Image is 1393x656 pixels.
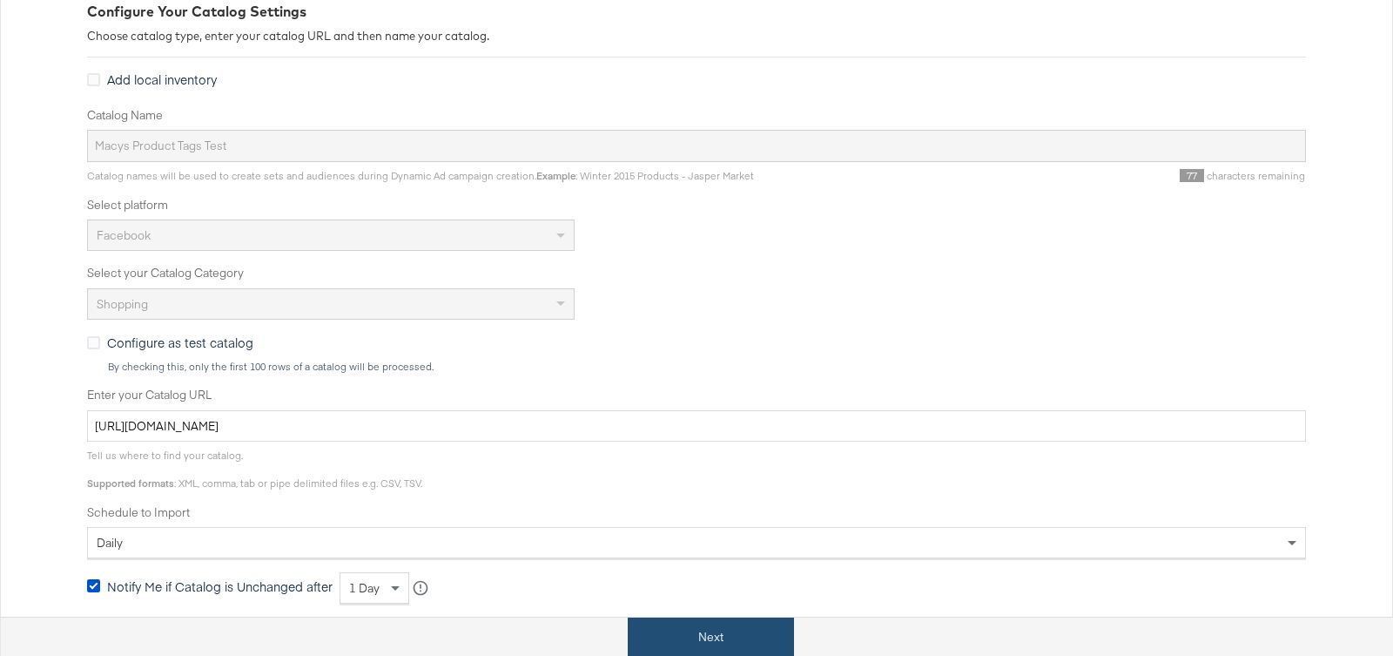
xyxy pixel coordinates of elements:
label: Enter your Catalog URL [87,387,1306,403]
span: 1 day [349,580,380,596]
span: Tell us where to find your catalog. : XML, comma, tab or pipe delimited files e.g. CSV, TSV. [87,449,422,490]
span: Notify Me if Catalog is Unchanged after [107,578,333,595]
label: Select your Catalog Category [87,265,1306,281]
span: Shopping [97,296,148,312]
span: Facebook [97,227,151,243]
strong: Supported formats [87,477,174,490]
div: characters remaining [754,169,1306,183]
span: Catalog names will be used to create sets and audiences during Dynamic Ad campaign creation. : Wi... [87,169,754,182]
input: Name your catalog e.g. My Dynamic Product Catalog [87,130,1306,162]
span: 77 [1180,169,1204,182]
div: Configure Your Catalog Settings [87,2,1306,22]
label: Schedule to Import [87,504,1306,521]
div: Choose catalog type, enter your catalog URL and then name your catalog. [87,28,1306,44]
input: Enter Catalog URL, e.g. http://www.example.com/products.xml [87,410,1306,443]
span: Add local inventory [107,71,217,88]
div: By checking this, only the first 100 rows of a catalog will be processed. [107,361,1306,373]
strong: Example [536,169,575,182]
span: daily [97,535,123,551]
label: Catalog Name [87,107,1306,124]
label: Select platform [87,197,1306,213]
span: Configure as test catalog [107,334,253,351]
